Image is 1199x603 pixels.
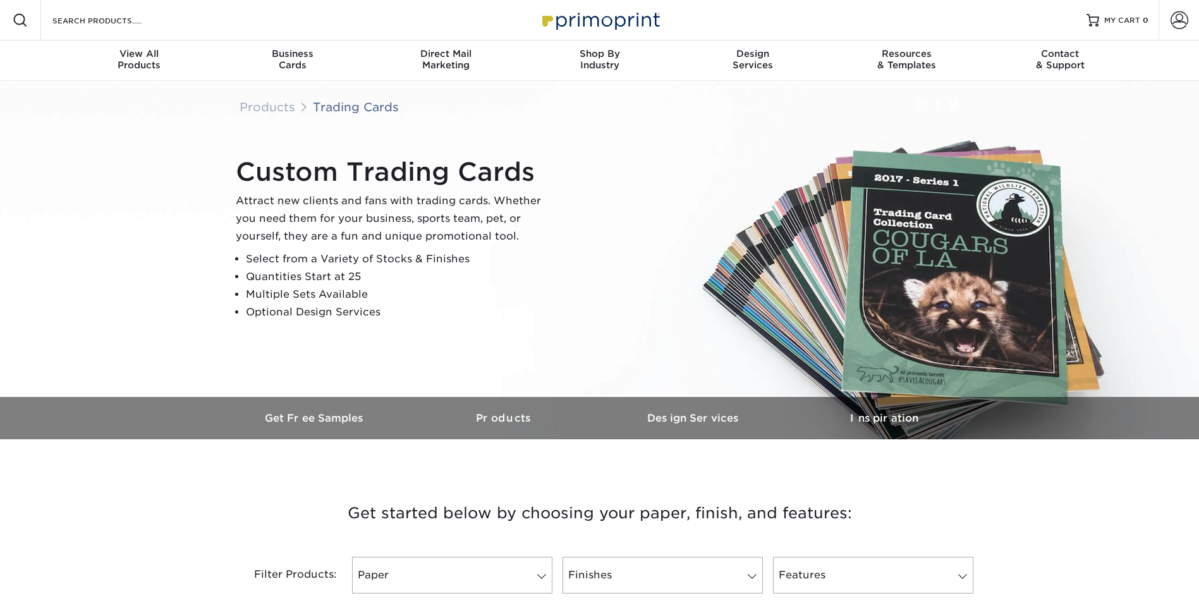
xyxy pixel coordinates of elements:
[1104,15,1140,26] span: MY CART
[773,557,973,594] a: Features
[676,48,830,71] div: Services
[63,48,216,71] div: Products
[600,397,789,439] a: Design Services
[789,412,979,424] h3: Inspiration
[563,557,763,594] a: Finishes
[830,40,983,81] a: Resources& Templates
[246,250,552,268] li: Select from a Variety of Stocks & Finishes
[246,268,552,286] li: Quantities Start at 25
[523,40,676,81] a: Shop ByIndustry
[216,40,369,81] a: BusinessCards
[410,412,600,424] h3: Products
[676,40,830,81] a: DesignServices
[352,557,552,594] a: Paper
[789,397,979,439] a: Inspiration
[216,48,369,59] span: Business
[51,13,174,28] input: SEARCH PRODUCTS.....
[313,100,399,114] a: Trading Cards
[983,40,1137,81] a: Contact& Support
[221,557,347,594] div: Filter Products:
[246,286,552,303] li: Multiple Sets Available
[221,412,410,424] h3: Get Free Samples
[983,48,1137,59] span: Contact
[63,40,216,81] a: View AllProducts
[983,48,1137,71] div: & Support
[63,48,216,59] span: View All
[246,303,552,321] li: Optional Design Services
[369,48,523,59] span: Direct Mail
[369,40,523,81] a: Direct MailMarketing
[523,48,676,71] div: Industry
[240,100,295,114] a: Products
[236,157,552,187] h1: Custom Trading Cards
[676,48,830,59] span: Design
[830,48,983,59] span: Resources
[523,48,676,59] span: Shop By
[369,48,523,71] div: Marketing
[600,412,789,424] h3: Design Services
[537,6,663,33] img: Primoprint
[216,48,369,71] div: Cards
[236,192,552,245] p: Attract new clients and fans with trading cards. Whether you need them for your business, sports ...
[221,397,410,439] a: Get Free Samples
[1143,16,1148,25] span: 0
[410,397,600,439] a: Products
[830,48,983,71] div: & Templates
[230,485,970,542] h3: Get started below by choosing your paper, finish, and features:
